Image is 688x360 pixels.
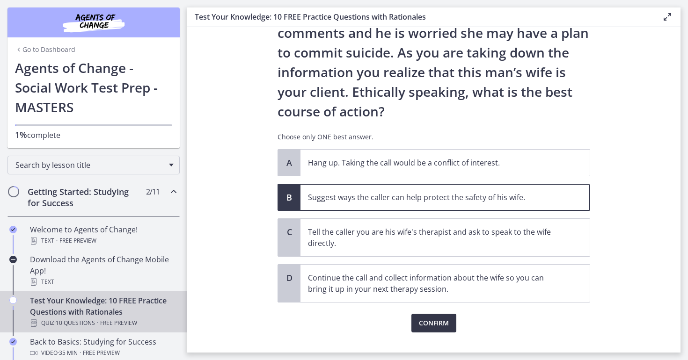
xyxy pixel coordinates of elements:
[30,336,176,359] div: Back to Basics: Studying for Success
[308,157,564,168] p: Hang up. Taking the call would be a conflict of interest.
[100,317,137,329] span: Free preview
[308,192,564,203] p: Suggest ways the caller can help protect the safety of his wife.
[195,11,647,22] h3: Test Your Knowledge: 10 FREE Practice Questions with Rationales
[80,347,81,359] span: ·
[54,317,95,329] span: · 10 Questions
[278,132,590,142] p: Choose only ONE best answer.
[30,317,176,329] div: Quiz
[37,11,150,34] img: Agents of Change
[58,347,78,359] span: · 35 min
[83,347,120,359] span: Free preview
[146,186,160,197] span: 2 / 11
[9,338,17,346] i: Completed
[7,156,180,174] div: Search by lesson title
[308,272,564,295] p: Continue the call and collect information about the wife so you can bring it up in your next ther...
[9,226,17,233] i: Completed
[284,157,295,168] span: A
[15,58,172,117] h1: Agents of Change - Social Work Test Prep - MASTERS
[15,45,75,54] a: Go to Dashboard
[15,160,164,170] span: Search by lesson title
[419,317,449,329] span: Confirm
[97,317,98,329] span: ·
[30,254,176,288] div: Download the Agents of Change Mobile App!
[30,295,176,329] div: Test Your Knowledge: 10 FREE Practice Questions with Rationales
[284,226,295,238] span: C
[284,192,295,203] span: B
[30,347,176,359] div: Video
[30,276,176,288] div: Text
[284,272,295,283] span: D
[30,235,176,246] div: Text
[308,226,564,249] p: Tell the caller you are his wife's therapist and ask to speak to the wife directly.
[411,314,456,332] button: Confirm
[15,129,172,141] p: complete
[30,224,176,246] div: Welcome to Agents of Change!
[59,235,96,246] span: Free preview
[28,186,142,209] h2: Getting Started: Studying for Success
[15,129,27,140] span: 1%
[56,235,58,246] span: ·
